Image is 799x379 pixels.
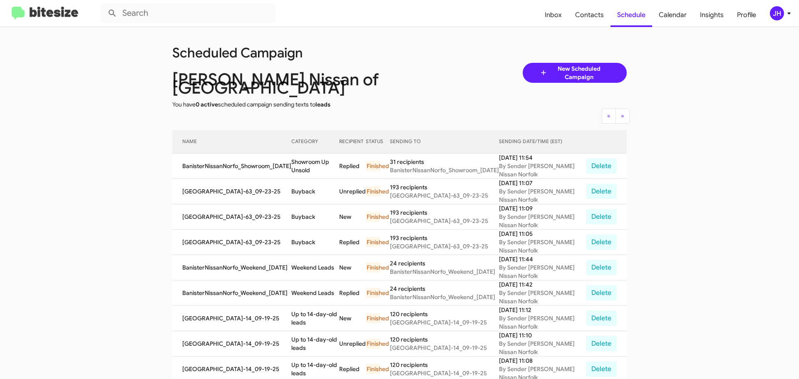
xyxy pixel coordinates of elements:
div: By Sender [PERSON_NAME] Nissan Norfolk [499,314,586,331]
th: STATUS [366,130,390,154]
div: [DATE] 11:44 [499,255,586,263]
th: NAME [172,130,291,154]
a: Profile [730,3,763,27]
td: Weekend Leads [291,280,339,306]
button: Previous [602,109,616,124]
td: New [339,306,366,331]
div: By Sender [PERSON_NAME] Nissan Norfolk [499,289,586,305]
div: By Sender [PERSON_NAME] Nissan Norfolk [499,263,586,280]
div: You have scheduled campaign sending texts to [166,100,406,109]
button: Delete [586,336,617,352]
div: By Sender [PERSON_NAME] Nissan Norfolk [499,238,586,255]
td: [GEOGRAPHIC_DATA]-14_09-19-25 [172,331,291,357]
div: [GEOGRAPHIC_DATA]-14_09-19-25 [390,344,499,352]
td: Showroom Up Unsold [291,154,339,179]
td: Unreplied [339,331,366,357]
td: Up to 14-day-old leads [291,331,339,357]
button: Delete [586,183,617,199]
div: [GEOGRAPHIC_DATA]-14_09-19-25 [390,318,499,327]
div: 120 recipients [390,310,499,318]
span: 0 active [196,101,218,108]
div: [DATE] 11:10 [499,331,586,339]
a: Calendar [652,3,693,27]
td: Up to 14-day-old leads [291,306,339,331]
td: BanisterNissanNorfo_Showroom_[DATE] [172,154,291,179]
div: By Sender [PERSON_NAME] Nissan Norfolk [499,162,586,178]
th: SENDING TO [390,130,499,154]
button: JH [763,6,790,20]
th: CATEGORY [291,130,339,154]
div: Finished [366,161,380,171]
input: Search [101,3,275,23]
div: By Sender [PERSON_NAME] Nissan Norfolk [499,339,586,356]
div: Finished [366,339,380,349]
div: 193 recipients [390,234,499,242]
span: leads [315,101,330,108]
span: Inbox [538,3,568,27]
div: [GEOGRAPHIC_DATA]-63_09-23-25 [390,217,499,225]
a: New Scheduled Campaign [523,63,627,83]
div: Finished [366,212,380,222]
td: [GEOGRAPHIC_DATA]-63_09-23-25 [172,179,291,204]
div: 120 recipients [390,335,499,344]
div: 193 recipients [390,208,499,217]
button: Next [615,109,630,124]
div: Finished [366,237,380,247]
button: Delete [586,285,617,301]
td: Weekend Leads [291,255,339,280]
button: Delete [586,310,617,326]
div: [PERSON_NAME] Nissan of [GEOGRAPHIC_DATA] [166,75,406,92]
div: [DATE] 11:12 [499,306,586,314]
td: New [339,204,366,230]
div: Finished [366,364,380,374]
div: Finished [366,186,380,196]
div: Finished [366,263,380,272]
div: [GEOGRAPHIC_DATA]-14_09-19-25 [390,369,499,377]
div: BanisterNissanNorfo_Weekend_[DATE] [390,268,499,276]
div: 120 recipients [390,361,499,369]
div: 193 recipients [390,183,499,191]
td: Replied [339,154,366,179]
td: [GEOGRAPHIC_DATA]-14_09-19-25 [172,306,291,331]
div: [GEOGRAPHIC_DATA]-63_09-23-25 [390,242,499,250]
td: BanisterNissanNorfo_Weekend_[DATE] [172,280,291,306]
a: Insights [693,3,730,27]
div: [DATE] 11:05 [499,230,586,238]
a: Schedule [610,3,652,27]
div: 31 recipients [390,158,499,166]
td: Replied [339,280,366,306]
span: » [621,112,624,119]
th: RECIPIENT [339,130,366,154]
div: Finished [366,313,380,323]
div: By Sender [PERSON_NAME] Nissan Norfolk [499,213,586,229]
td: Replied [339,230,366,255]
td: Buyback [291,204,339,230]
td: Buyback [291,230,339,255]
div: [DATE] 11:07 [499,179,586,187]
div: [DATE] 11:08 [499,357,586,365]
div: Finished [366,288,380,298]
td: New [339,255,366,280]
div: [DATE] 11:42 [499,280,586,289]
th: SENDING DATE/TIME (EST) [499,130,586,154]
button: Delete [586,361,617,377]
div: BanisterNissanNorfo_Showroom_[DATE] [390,166,499,174]
button: Delete [586,158,617,174]
div: 24 recipients [390,259,499,268]
div: [DATE] 11:09 [499,204,586,213]
button: Delete [586,234,617,250]
a: Contacts [568,3,610,27]
div: JH [770,6,784,20]
td: BanisterNissanNorfo_Weekend_[DATE] [172,255,291,280]
div: BanisterNissanNorfo_Weekend_[DATE] [390,293,499,301]
div: [GEOGRAPHIC_DATA]-63_09-23-25 [390,191,499,200]
button: Delete [586,260,617,275]
div: By Sender [PERSON_NAME] Nissan Norfolk [499,187,586,204]
button: Delete [586,209,617,225]
div: 24 recipients [390,285,499,293]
